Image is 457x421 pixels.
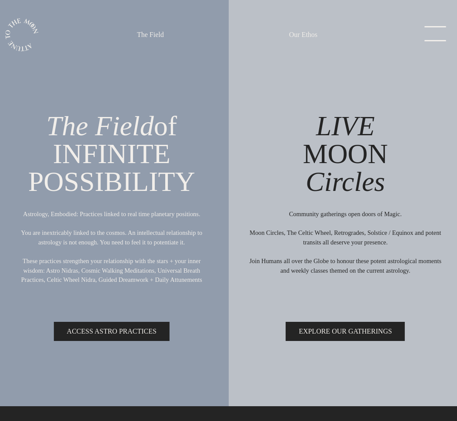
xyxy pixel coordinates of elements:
a: menu [411,26,454,43]
p: Community gatherings open doors of Magic. Moon Circles, The Celtic Wheel, Retrogrades, Solstice /... [248,210,444,285]
span: The Field [47,110,154,141]
p: Astrology, Embodied: Practices linked to real time planetary positions. You are inextricably link... [14,210,210,294]
a: Our Ethos [289,30,317,40]
a: The Field [137,30,164,40]
span: Circles [306,166,385,197]
span: LIVE [316,110,375,141]
a: EXPLORE OUR GATHERINGS [286,322,405,341]
a: ACCESS ASTRO PRACTICES [54,322,170,341]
